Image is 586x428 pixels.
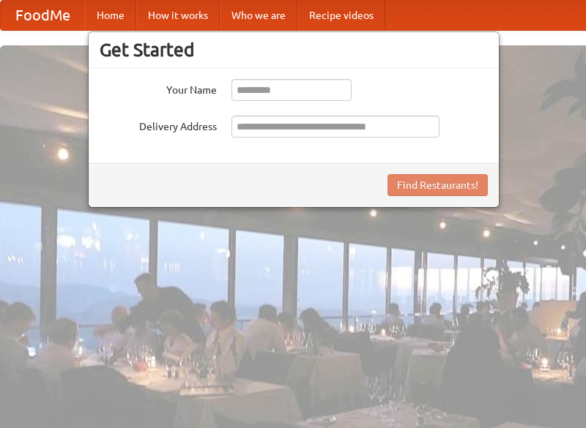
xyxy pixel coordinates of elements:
button: Find Restaurants! [387,174,488,196]
a: How it works [136,1,220,30]
a: Home [85,1,136,30]
h3: Get Started [100,39,488,61]
a: Who we are [220,1,297,30]
a: FoodMe [1,1,85,30]
label: Your Name [100,79,217,97]
label: Delivery Address [100,116,217,134]
a: Recipe videos [297,1,385,30]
